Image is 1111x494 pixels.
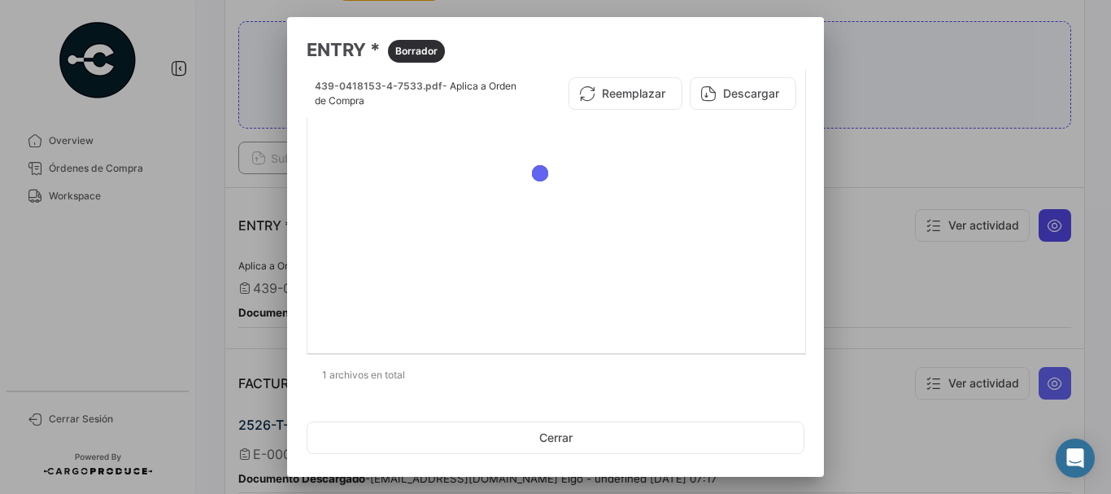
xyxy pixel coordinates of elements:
[307,37,804,63] h3: ENTRY *
[395,44,438,59] span: Borrador
[307,422,804,454] button: Cerrar
[690,77,796,110] button: Descargar
[1056,439,1095,478] div: Abrir Intercom Messenger
[315,80,442,92] span: 439-0418153-4-7533.pdf
[307,355,804,396] div: 1 archivos en total
[569,77,682,110] button: Reemplazar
